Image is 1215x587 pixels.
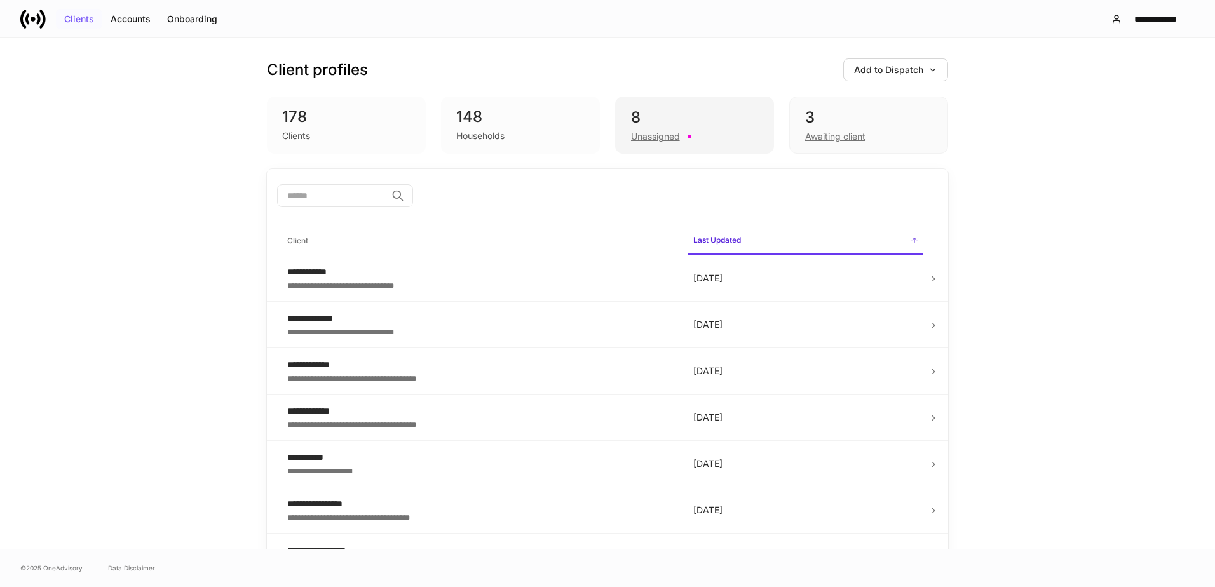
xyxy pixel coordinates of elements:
[805,130,865,143] div: Awaiting client
[631,130,680,143] div: Unassigned
[693,272,918,285] p: [DATE]
[843,58,948,81] button: Add to Dispatch
[693,504,918,516] p: [DATE]
[108,563,155,573] a: Data Disclaimer
[854,65,937,74] div: Add to Dispatch
[693,365,918,377] p: [DATE]
[287,234,308,246] h6: Client
[789,97,948,154] div: 3Awaiting client
[159,9,226,29] button: Onboarding
[693,457,918,470] p: [DATE]
[282,107,411,127] div: 178
[20,563,83,573] span: © 2025 OneAdvisory
[688,227,923,255] span: Last Updated
[693,318,918,331] p: [DATE]
[456,130,505,142] div: Households
[267,60,368,80] h3: Client profiles
[167,15,217,24] div: Onboarding
[111,15,151,24] div: Accounts
[805,107,932,128] div: 3
[693,411,918,424] p: [DATE]
[282,130,310,142] div: Clients
[456,107,585,127] div: 148
[64,15,94,24] div: Clients
[282,228,678,254] span: Client
[631,107,758,128] div: 8
[56,9,102,29] button: Clients
[693,234,741,246] h6: Last Updated
[615,97,774,154] div: 8Unassigned
[102,9,159,29] button: Accounts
